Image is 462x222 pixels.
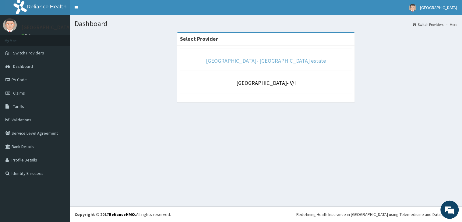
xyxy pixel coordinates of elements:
p: [GEOGRAPHIC_DATA] [21,25,72,30]
a: [GEOGRAPHIC_DATA]- V/I [236,79,296,86]
strong: Select Provider [180,35,218,42]
span: Tariffs [13,104,24,109]
img: User Image [3,18,17,32]
span: Switch Providers [13,50,44,56]
div: Redefining Heath Insurance in [GEOGRAPHIC_DATA] using Telemedicine and Data Science! [296,211,457,217]
a: Online [21,33,36,37]
li: Here [444,22,457,27]
footer: All rights reserved. [70,206,462,222]
span: [GEOGRAPHIC_DATA] [420,5,457,10]
span: Dashboard [13,64,33,69]
strong: Copyright © 2017 . [75,212,136,217]
span: Claims [13,90,25,96]
h1: Dashboard [75,20,457,28]
a: [GEOGRAPHIC_DATA]- [GEOGRAPHIC_DATA] estate [206,57,326,64]
a: Switch Providers [413,22,444,27]
a: RelianceHMO [109,212,135,217]
img: User Image [409,4,417,12]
